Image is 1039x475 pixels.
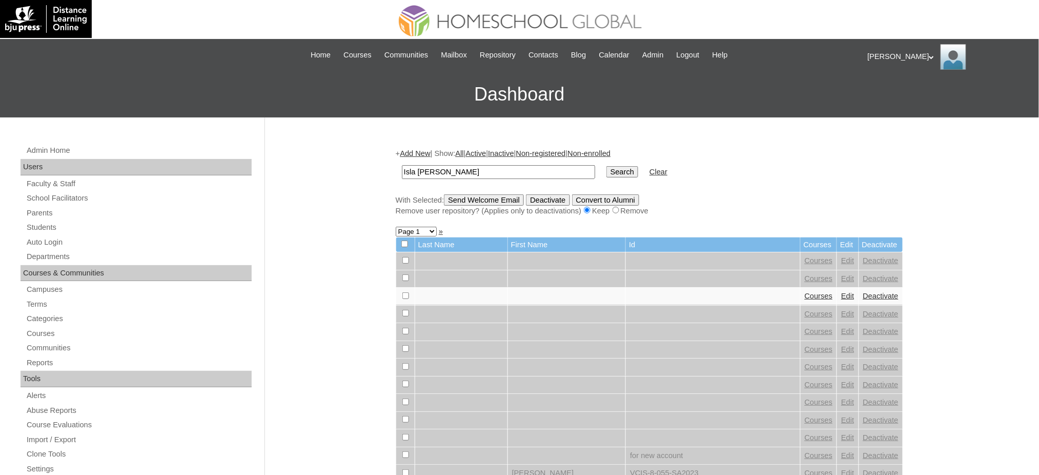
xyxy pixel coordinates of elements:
td: Id [626,237,800,252]
a: Deactivate [863,363,899,371]
input: Deactivate [526,194,569,206]
a: Edit [841,416,854,424]
a: Parents [26,207,252,220]
span: Mailbox [441,49,467,61]
div: Users [21,159,252,175]
a: Help [707,49,733,61]
td: First Name [508,237,626,252]
a: School Facilitators [26,192,252,205]
a: Communities [26,342,252,354]
a: Alerts [26,389,252,402]
a: Auto Login [26,236,252,249]
a: Categories [26,312,252,325]
a: Courses [805,451,833,460]
a: Edit [841,292,854,300]
a: Clone Tools [26,448,252,461]
a: Deactivate [863,310,899,318]
a: Contacts [523,49,563,61]
input: Convert to Alumni [572,194,640,206]
a: Courses [805,363,833,371]
span: Blog [571,49,586,61]
a: Edit [841,274,854,283]
a: Reports [26,357,252,369]
a: Edit [841,327,854,335]
a: Courses [805,345,833,353]
a: Edit [841,256,854,265]
a: Abuse Reports [26,404,252,417]
a: Course Evaluations [26,419,252,431]
a: Repository [475,49,521,61]
a: Blog [566,49,591,61]
a: Communities [379,49,434,61]
input: Search [402,165,595,179]
a: Add New [400,149,430,157]
a: Edit [841,433,854,442]
a: Mailbox [436,49,473,61]
a: Calendar [594,49,635,61]
a: Deactivate [863,416,899,424]
a: Deactivate [863,398,899,406]
a: » [439,227,443,235]
a: Deactivate [863,345,899,353]
a: Edit [841,381,854,389]
a: All [456,149,464,157]
a: Non-registered [516,149,566,157]
a: Edit [841,363,854,371]
a: Edit [841,398,854,406]
td: Edit [837,237,858,252]
a: Deactivate [863,381,899,389]
input: Send Welcome Email [444,194,524,206]
img: logo-white.png [5,5,87,33]
a: Courses [338,49,377,61]
span: Admin [642,49,664,61]
a: Deactivate [863,292,899,300]
a: Edit [841,345,854,353]
a: Courses [805,256,833,265]
a: Deactivate [863,274,899,283]
a: Deactivate [863,256,899,265]
a: Edit [841,451,854,460]
a: Courses [805,398,833,406]
a: Campuses [26,283,252,296]
h3: Dashboard [5,71,1034,117]
input: Search [606,166,638,177]
a: Courses [805,327,833,335]
a: Admin [637,49,669,61]
span: Logout [677,49,700,61]
td: Deactivate [859,237,903,252]
div: [PERSON_NAME] [868,44,1029,70]
span: Contacts [528,49,558,61]
a: Courses [805,381,833,389]
a: Logout [671,49,705,61]
div: With Selected: [396,194,903,216]
a: Terms [26,298,252,311]
span: Help [712,49,728,61]
td: Courses [801,237,837,252]
a: Faculty & Staff [26,177,252,190]
a: Departments [26,250,252,263]
span: Courses [343,49,372,61]
div: Tools [21,371,252,387]
a: Non-enrolled [567,149,610,157]
a: Courses [805,416,833,424]
a: Inactive [488,149,514,157]
a: Active [466,149,486,157]
a: Clear [649,168,667,176]
td: for new account [626,447,800,465]
a: Courses [805,292,833,300]
td: Last Name [415,237,507,252]
span: Calendar [599,49,629,61]
a: Import / Export [26,433,252,446]
div: Courses & Communities [21,265,252,282]
a: Courses [805,310,833,318]
a: Courses [805,274,833,283]
img: Ariane Ebuen [941,44,966,70]
a: Deactivate [863,451,899,460]
div: Remove user repository? (Applies only to deactivations) Keep Remove [396,206,903,216]
a: Home [305,49,336,61]
a: Courses [805,433,833,442]
span: Repository [480,49,516,61]
a: Deactivate [863,433,899,442]
a: Courses [26,327,252,340]
span: Communities [384,49,429,61]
